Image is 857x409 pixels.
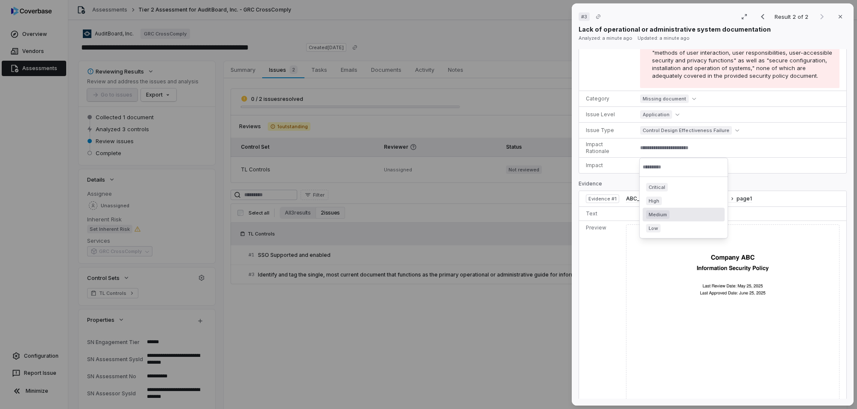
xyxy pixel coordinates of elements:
[581,13,587,20] span: # 3
[579,206,623,221] td: Text
[638,35,690,41] span: Updated: a minute ago
[646,224,661,232] span: Low
[646,183,668,191] span: Critical
[586,127,626,134] p: Issue Type
[626,195,752,203] button: ABC_Information_Security_Policy_v3.pdfpage1
[586,141,626,155] p: Impact Rationale
[646,197,662,205] span: High
[643,180,725,235] div: Suggestions
[626,195,728,202] span: ABC_Information_Security_Policy_v3.pdf
[775,12,810,21] p: Result 2 of 2
[579,180,847,191] p: Evidence
[588,195,617,202] span: Evidence # 1
[579,25,771,34] p: Lack of operational or administrative system documentation
[754,12,771,22] button: Previous result
[579,35,632,41] span: Analyzed: a minute ago
[640,126,732,135] span: Control Design Effectiveness Failure
[640,110,672,119] span: Application
[646,210,670,219] span: Medium
[640,94,689,103] span: Missing document
[586,162,626,169] p: Impact
[586,95,626,102] p: Category
[586,111,626,118] p: Issue Level
[591,9,606,24] button: Copy link
[737,195,752,202] span: page 1
[652,41,832,79] span: The control explicitly calls for documentation that includes "methods of user interaction, user r...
